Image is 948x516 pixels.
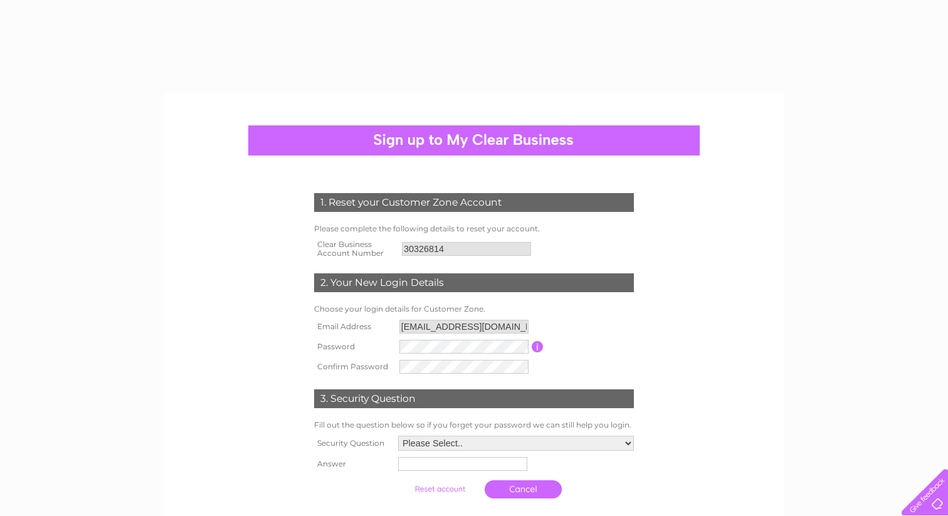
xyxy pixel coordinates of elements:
input: Submit [401,480,478,498]
div: 3. Security Question [314,389,634,408]
td: Fill out the question below so if you forget your password we can still help you login. [311,418,637,433]
td: Please complete the following details to reset your account. [311,221,637,236]
th: Security Question [311,433,395,454]
a: Cancel [485,480,562,498]
th: Password [311,337,396,357]
td: Choose your login details for Customer Zone. [311,302,637,317]
th: Email Address [311,317,396,337]
div: 2. Your New Login Details [314,273,634,292]
input: Information [532,341,544,352]
div: 1. Reset your Customer Zone Account [314,193,634,212]
th: Confirm Password [311,357,396,377]
th: Clear Business Account Number [311,236,399,261]
th: Answer [311,454,395,474]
